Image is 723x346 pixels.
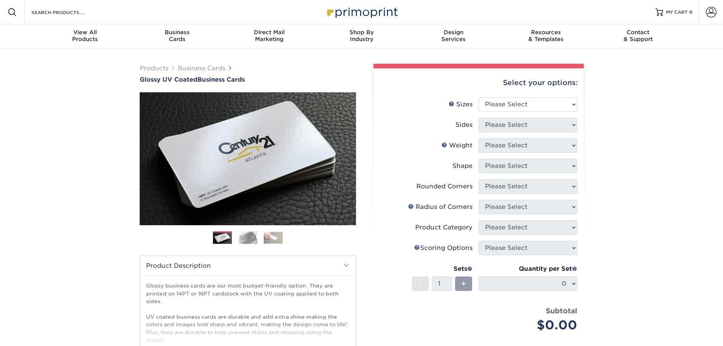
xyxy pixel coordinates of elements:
div: Sizes [449,100,473,109]
div: & Support [592,29,684,43]
span: Contact [592,29,684,36]
span: Resources [500,29,592,36]
a: View AllProducts [39,24,131,49]
div: Sets [412,264,473,273]
div: Cards [131,29,223,43]
a: Products [140,65,169,72]
span: Shop By [315,29,408,36]
div: Rounded Corners [416,182,473,191]
a: Shop ByIndustry [315,24,408,49]
div: Shape [452,161,473,171]
a: Direct MailMarketing [223,24,315,49]
img: Business Cards 03 [264,232,283,243]
div: Marketing [223,29,315,43]
div: Select your options: [380,68,578,97]
div: Weight [441,141,473,150]
img: Business Cards 02 [238,231,257,244]
a: BusinessCards [131,24,223,49]
div: Quantity per Set [479,264,577,273]
div: Sides [455,120,473,130]
div: $0.00 [484,316,577,334]
span: Glossy UV Coated [140,76,197,83]
a: Business Cards [178,65,225,72]
div: Services [408,29,500,43]
div: Scoring Options [414,243,473,253]
div: & Templates [500,29,592,43]
div: Products [39,29,131,43]
div: Radius of Corners [408,202,473,212]
span: Design [408,29,500,36]
span: Business [131,29,223,36]
div: Industry [315,29,408,43]
img: Primoprint [324,4,400,20]
a: DesignServices [408,24,500,49]
strong: Subtotal [546,307,577,315]
span: MY CART [666,9,688,16]
img: Business Cards 01 [213,229,232,248]
span: 0 [689,9,693,15]
span: View All [39,29,131,36]
h2: Product Description [140,256,356,275]
span: Direct Mail [223,29,315,36]
img: Glossy UV Coated 01 [140,51,356,267]
input: SEARCH PRODUCTS..... [31,8,105,17]
a: Resources& Templates [500,24,592,49]
a: Glossy UV CoatedBusiness Cards [140,76,356,83]
span: + [461,278,466,289]
a: Contact& Support [592,24,684,49]
span: - [419,278,422,289]
div: Product Category [415,223,473,232]
h1: Business Cards [140,76,356,83]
